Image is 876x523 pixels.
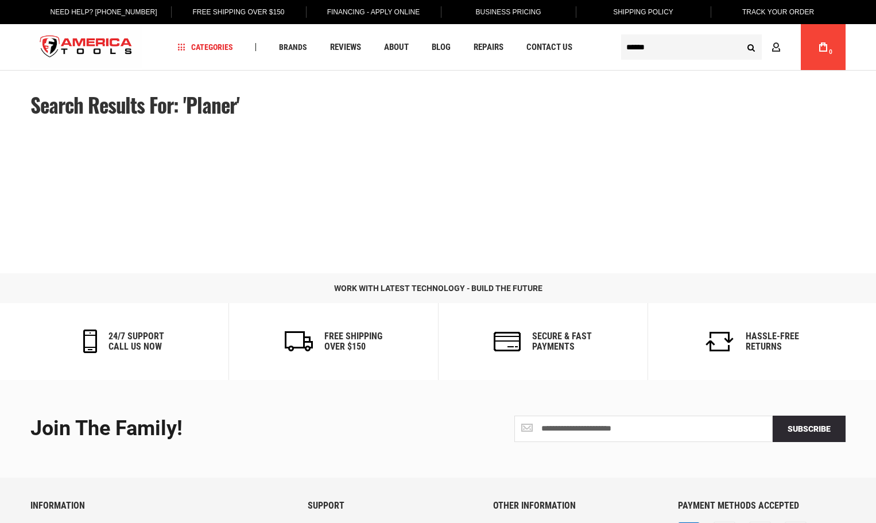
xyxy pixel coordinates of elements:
[493,501,661,511] h6: OTHER INFORMATION
[330,43,361,52] span: Reviews
[30,26,142,69] a: store logo
[532,331,592,351] h6: secure & fast payments
[308,501,475,511] h6: SUPPORT
[432,43,451,52] span: Blog
[740,36,762,58] button: Search
[474,43,503,52] span: Repairs
[178,43,233,51] span: Categories
[279,43,307,51] span: Brands
[108,331,164,351] h6: 24/7 support call us now
[384,43,409,52] span: About
[773,416,846,442] button: Subscribe
[427,40,456,55] a: Blog
[30,501,290,511] h6: INFORMATION
[324,331,382,351] h6: Free Shipping Over $150
[173,40,238,55] a: Categories
[468,40,509,55] a: Repairs
[521,40,577,55] a: Contact Us
[746,331,799,351] h6: Hassle-Free Returns
[379,40,414,55] a: About
[788,424,831,433] span: Subscribe
[829,49,832,55] span: 0
[325,40,366,55] a: Reviews
[613,8,673,16] span: Shipping Policy
[274,40,312,55] a: Brands
[30,26,142,69] img: America Tools
[526,43,572,52] span: Contact Us
[678,501,846,511] h6: PAYMENT METHODS ACCEPTED
[30,417,429,440] div: Join the Family!
[812,24,834,70] a: 0
[30,90,239,119] span: Search results for: 'planer'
